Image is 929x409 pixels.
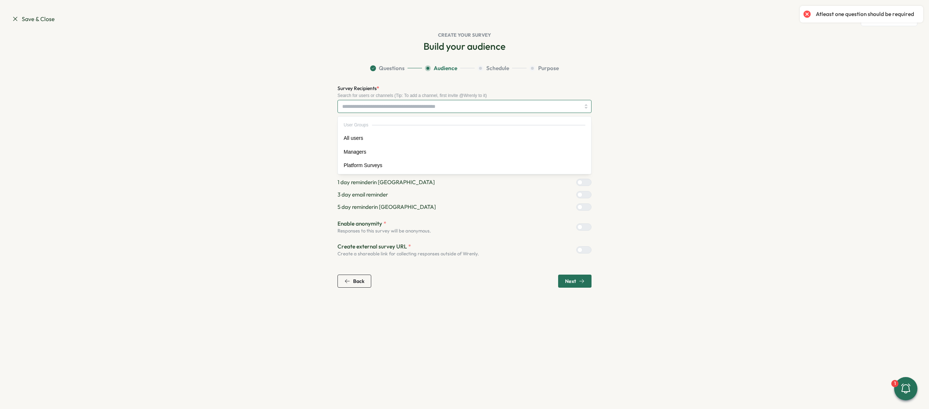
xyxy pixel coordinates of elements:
[337,203,436,211] p: 5 day reminder in [GEOGRAPHIC_DATA]
[337,93,592,98] div: Search for users or channels (Tip: To add a channel, first invite @Wrenly to it)
[12,32,917,39] h1: Create your survey
[529,64,559,72] button: Purpose
[337,228,431,234] p: Responses to this survey will be anonymous.
[353,279,364,284] span: Back
[344,122,585,129] div: User Groups
[478,64,527,72] button: Schedule
[337,251,479,257] p: Create a shareable link for collecting responses outside of Wrenly.
[370,64,422,72] button: Questions
[12,15,55,24] a: Save & Close
[337,191,388,199] p: 3 day email reminder
[379,64,405,72] span: Questions
[816,10,914,18] p: Atleast one question should be required
[565,279,576,284] span: Next
[434,64,457,72] span: Audience
[894,377,917,400] button: 1
[891,380,899,387] div: 1
[486,64,509,72] span: Schedule
[423,40,506,53] h2: Build your audience
[337,275,371,288] button: Back
[558,275,592,288] button: Next
[425,64,475,72] button: Audience
[337,85,377,92] span: Survey Recipients
[538,64,559,72] span: Purpose
[337,220,382,228] span: Enable anonymity
[344,134,363,142] div: All users
[337,243,479,251] p: Create external survey URL
[344,148,366,156] div: Managers
[344,162,382,170] div: Platform Surveys
[337,178,435,186] p: 1 day reminder in [GEOGRAPHIC_DATA]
